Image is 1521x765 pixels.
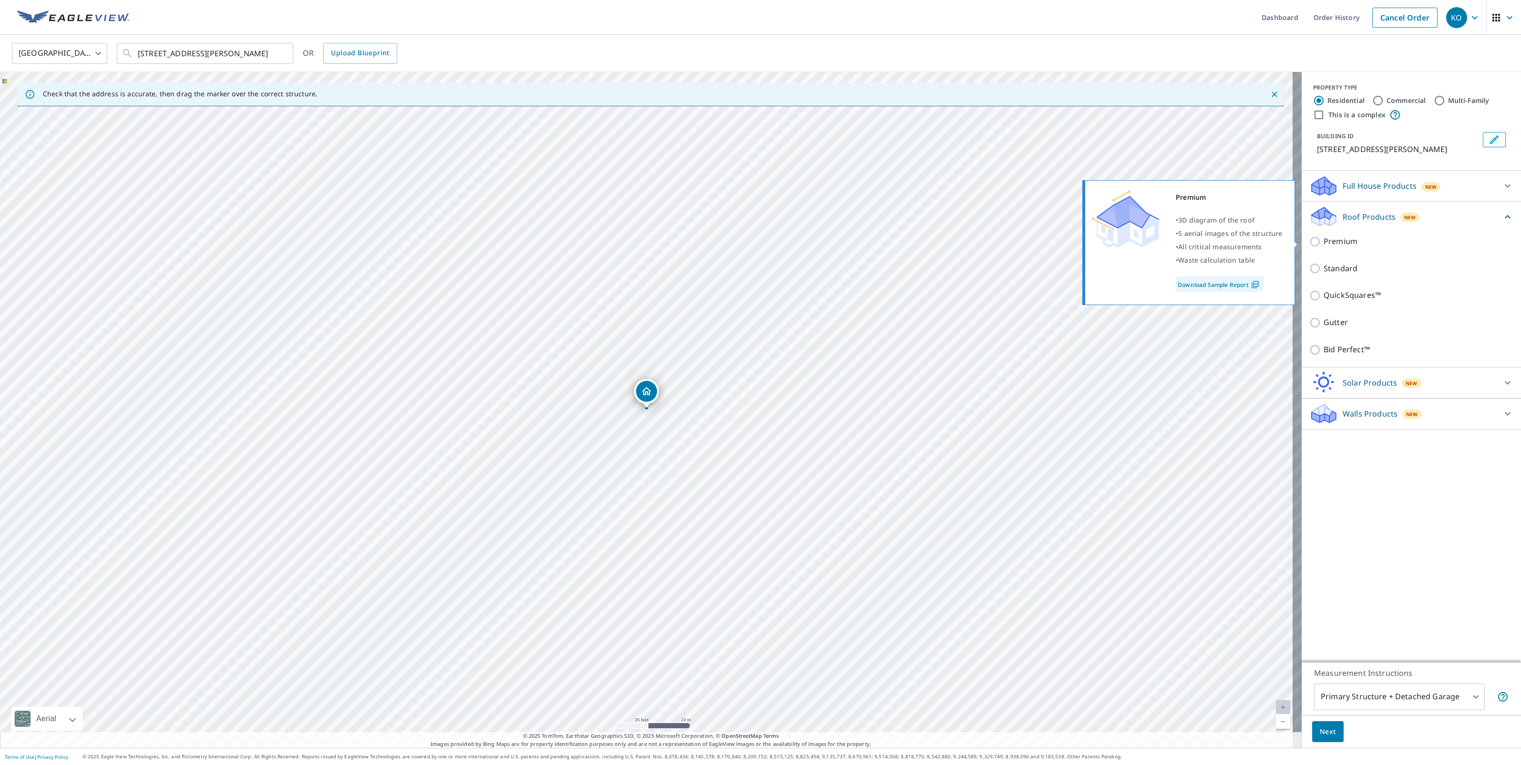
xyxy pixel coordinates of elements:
p: | [5,754,68,760]
div: Premium [1176,191,1283,204]
span: New [1406,410,1418,418]
span: New [1425,183,1437,191]
div: Roof ProductsNew [1309,205,1513,228]
p: Standard [1324,263,1357,275]
img: Pdf Icon [1249,280,1262,289]
div: Solar ProductsNew [1309,371,1513,394]
span: Your report will include the primary structure and a detached garage if one exists. [1497,691,1509,703]
div: OR [303,43,397,64]
label: Multi-Family [1448,96,1490,105]
span: Next [1320,726,1336,738]
a: Download Sample Report [1176,276,1264,292]
p: BUILDING ID [1317,132,1354,140]
div: Full House ProductsNew [1309,174,1513,197]
span: New [1406,379,1418,387]
p: [STREET_ADDRESS][PERSON_NAME] [1317,143,1479,155]
a: Terms [763,732,779,739]
a: Current Level 20, Zoom Out [1276,714,1290,729]
label: Residential [1327,96,1365,105]
p: © 2025 Eagle View Technologies, Inc. and Pictometry International Corp. All Rights Reserved. Repo... [82,753,1516,760]
div: • [1176,240,1283,254]
span: Upload Blueprint [331,47,389,59]
a: Cancel Order [1372,8,1438,28]
p: Bid Perfect™ [1324,344,1370,356]
div: KO [1446,7,1467,28]
button: Next [1312,721,1344,743]
a: OpenStreetMap [721,732,761,739]
div: Dropped pin, building 1, Residential property, 7 Drew Ln East Windsor, NJ 08520 [634,379,659,408]
img: EV Logo [17,10,130,25]
p: Gutter [1324,316,1348,328]
p: Check that the address is accurate, then drag the marker over the correct structure. [43,90,318,98]
a: Privacy Policy [37,754,68,760]
p: Full House Products [1343,180,1417,192]
div: Aerial [33,707,59,731]
img: Premium [1092,191,1159,248]
p: Measurement Instructions [1314,667,1509,679]
p: Walls Products [1343,408,1398,419]
span: 3D diagram of the roof [1178,215,1254,224]
label: Commercial [1387,96,1426,105]
div: PROPERTY TYPE [1313,83,1510,92]
span: Waste calculation table [1178,255,1255,265]
a: Upload Blueprint [323,43,397,64]
button: Edit building 1 [1483,132,1506,147]
div: • [1176,214,1283,227]
div: Walls ProductsNew [1309,402,1513,425]
p: Roof Products [1343,211,1396,223]
input: Search by address or latitude-longitude [138,40,274,67]
span: New [1404,214,1416,221]
label: This is a complex [1328,110,1386,120]
span: All critical measurements [1178,242,1262,251]
div: Aerial [11,707,82,731]
a: Current Level 20, Zoom In Disabled [1276,700,1290,714]
button: Close [1268,88,1281,101]
span: 5 aerial images of the structure [1178,229,1282,238]
a: Terms of Use [5,754,34,760]
p: QuickSquares™ [1324,289,1381,301]
div: • [1176,254,1283,267]
p: Premium [1324,235,1357,247]
div: • [1176,227,1283,240]
div: Primary Structure + Detached Garage [1314,683,1485,710]
div: [GEOGRAPHIC_DATA] [12,40,107,67]
span: © 2025 TomTom, Earthstar Geographics SIO, © 2025 Microsoft Corporation, © [523,732,779,740]
p: Solar Products [1343,377,1397,388]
